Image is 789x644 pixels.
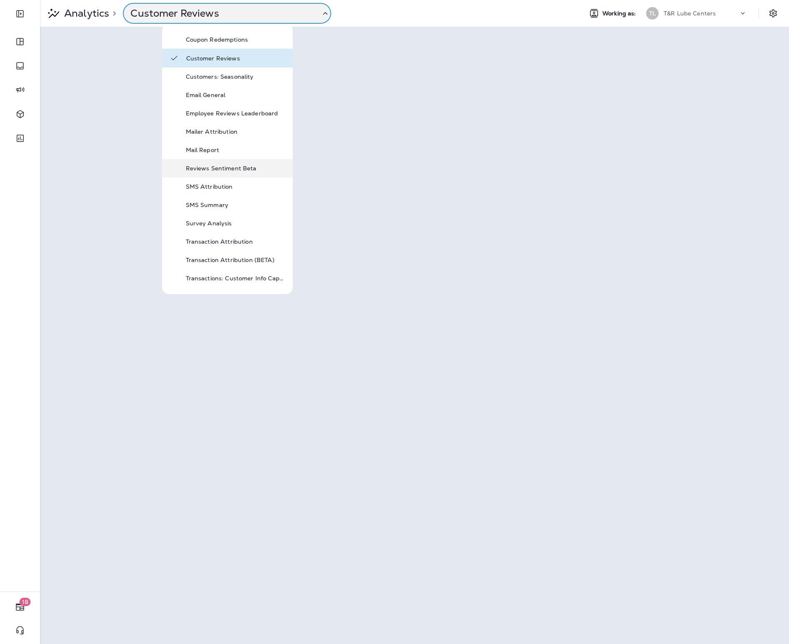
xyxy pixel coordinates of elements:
p: Coupon Redemptions [186,36,286,43]
p: SMS Attribution [186,183,286,190]
p: Transaction Attribution [186,238,286,245]
button: Settings [766,6,781,21]
p: Employee Reviews Leaderboard [186,110,286,117]
span: 18 [20,598,31,606]
button: 18 [8,599,32,615]
p: Analytics [61,7,109,20]
button: Expand Sidebar [8,5,32,22]
p: Customer Reviews [130,7,314,20]
p: Transaction Attribution (BETA) [186,257,286,263]
p: Reviews Sentiment Beta [186,165,286,172]
p: Mail Report [186,147,286,153]
p: Customers: Seasonality [186,73,286,80]
p: Mailer Attribution [186,128,286,135]
p: Survey Analysis [186,220,286,227]
div: TL [646,7,659,20]
p: Transactions: Customer Info Capture [186,275,286,282]
p: SMS Summary [186,202,286,208]
p: Email General [186,92,286,98]
span: Working as: [602,10,638,17]
p: > [109,10,116,17]
p: T&R Lube Centers [664,10,716,17]
p: Customer Reviews [186,55,286,62]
